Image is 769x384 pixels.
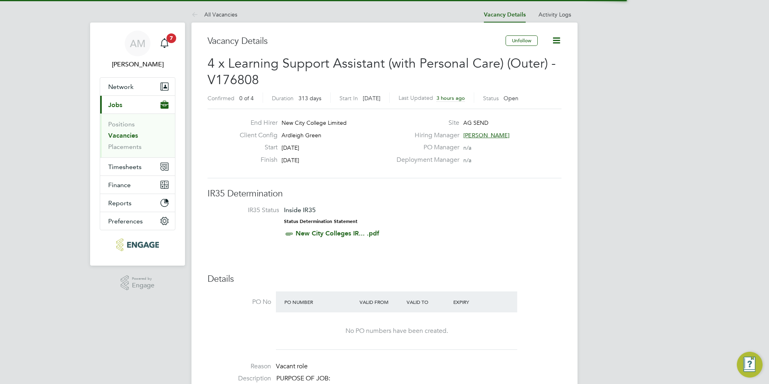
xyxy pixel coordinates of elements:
label: Start In [339,95,358,102]
h3: IR35 Determination [208,188,561,200]
span: AG SEND [463,119,488,126]
span: 3 hours ago [436,95,465,101]
div: Valid To [405,295,452,309]
label: PO No [208,298,271,306]
label: End Hirer [233,119,278,127]
label: Reason [208,362,271,371]
span: [DATE] [363,95,380,102]
a: Vacancies [108,132,138,139]
a: Vacancy Details [484,11,526,18]
button: Finance [100,176,175,194]
span: 7 [167,33,176,43]
span: Timesheets [108,163,142,171]
button: Network [100,78,175,95]
span: Powered by [132,275,154,282]
span: Preferences [108,217,143,225]
span: 313 days [298,95,321,102]
h3: Vacancy Details [208,35,506,47]
a: 7 [156,31,173,56]
strong: Status Determination Statement [284,219,358,224]
span: AM [130,38,146,49]
span: 4 x Learning Support Assistant (with Personal Care) (Outer) - V176808 [208,56,556,88]
a: Positions [108,120,135,128]
span: Open [504,95,518,102]
button: Timesheets [100,158,175,175]
label: Hiring Manager [392,131,459,140]
span: [DATE] [282,157,299,164]
button: Reports [100,194,175,212]
div: Jobs [100,114,175,157]
a: New City Colleges IR... .pdf [296,229,379,237]
label: Last Updated [399,94,433,101]
label: Deployment Manager [392,156,459,164]
span: Andrew Murphy [100,60,175,69]
label: Finish [233,156,278,164]
img: axcis-logo-retina.png [116,238,159,251]
span: Vacant role [276,362,308,370]
label: Duration [272,95,294,102]
span: Engage [132,282,154,289]
span: n/a [463,144,471,151]
h3: Details [208,273,561,285]
button: Unfollow [506,35,538,46]
span: 0 of 4 [239,95,254,102]
label: Start [233,143,278,152]
button: Jobs [100,96,175,114]
span: Jobs [108,101,122,109]
label: Client Config [233,131,278,140]
label: Site [392,119,459,127]
span: Reports [108,199,132,207]
label: Confirmed [208,95,234,102]
span: [DATE] [282,144,299,151]
a: All Vacancies [191,11,237,18]
span: Network [108,83,134,91]
span: New City College Limited [282,119,347,126]
label: Description [208,374,271,383]
label: IR35 Status [216,206,279,215]
a: Activity Logs [539,11,571,18]
a: Placements [108,143,142,151]
span: n/a [463,157,471,164]
button: Engage Resource Center [737,352,763,378]
div: PO Number [282,295,358,309]
a: Go to home page [100,238,175,251]
span: [PERSON_NAME] [463,132,510,139]
span: Finance [108,181,131,189]
div: Valid From [358,295,405,309]
button: Preferences [100,212,175,230]
div: No PO numbers have been created. [284,327,509,335]
nav: Main navigation [90,23,185,266]
a: AM[PERSON_NAME] [100,31,175,69]
span: Ardleigh Green [282,132,321,139]
div: Expiry [451,295,498,309]
label: PO Manager [392,143,459,152]
a: Powered byEngage [121,275,155,291]
span: Inside IR35 [284,206,316,214]
label: Status [483,95,499,102]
